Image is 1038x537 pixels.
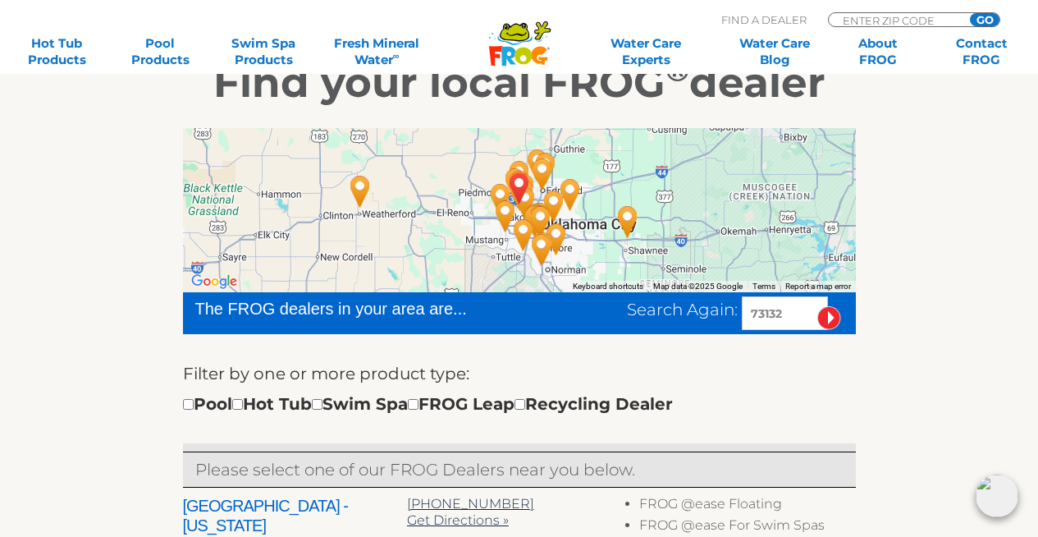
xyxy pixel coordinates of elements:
[519,143,556,187] div: Oasis Pools & Spas - 11 miles away.
[817,306,841,330] input: Submit
[581,35,711,68] a: Water CareExperts
[195,296,526,321] div: The FROG dealers in your area are...
[501,154,538,199] div: Galaxy Home Recreation - North OKC - 4 miles away.
[505,172,542,217] div: Leisure Time Pools & Spas - 3 miles away.
[496,162,534,206] div: Family Leisure - Oklahoma City - 2 miles away.
[521,196,559,241] div: Leisure Time Pools & Spas - South - 14 miles away.
[120,35,200,68] a: PoolProducts
[970,13,999,26] input: GO
[187,271,241,292] a: Open this area in Google Maps (opens a new window)
[517,197,555,241] div: Leslie's Poolmart, Inc. # 432 - 13 miles away.
[393,50,400,62] sup: ∞
[535,184,573,228] div: Leslie's Poolmart, Inc. # 760 - 15 miles away.
[752,282,775,291] a: Terms (opens in new tab)
[524,152,561,196] div: Perfect My Home - Edmond - 10 miles away.
[501,164,538,209] div: Aqua Haven - Oklahoma City - 1 miles away.
[327,35,428,68] a: Fresh MineralWater∞
[639,496,855,517] li: FROG @ease Floating
[653,282,743,291] span: Map data ©2025 Google
[609,200,647,244] div: Crystal Clear Pools - 43 miles away.
[223,35,304,68] a: Swim SpaProducts
[524,226,562,270] div: Signature Pool & Patio LLC - 24 miles away.
[841,13,952,27] input: Zip Code Form
[785,282,851,291] a: Report a map error
[341,169,379,213] div: Hoffman Pools & Spas - 60 miles away.
[501,166,538,210] div: OKC, OK 73132
[187,271,241,292] img: Google
[941,35,1022,68] a: ContactFROG
[537,217,575,261] div: Spartan Pool & Patio - 24 miles away.
[627,300,738,319] span: Search Again:
[183,360,469,387] label: Filter by one or more product type:
[482,177,519,222] div: Leslie's Poolmart, Inc. # 694 - 8 miles away.
[573,281,643,292] button: Keyboard shortcuts
[195,457,844,483] p: Please select one of our FROG Dealers near you below.
[521,199,559,243] div: Country Leisure Manufacturing - 15 miles away.
[976,475,1018,517] img: openIcon
[506,181,544,225] div: Galaxy Home Recreation - South OKC - 6 miles away.
[16,35,97,68] a: Hot TubProducts
[407,496,534,512] a: [PHONE_NUMBER]
[838,35,918,68] a: AboutFROG
[551,172,589,217] div: Leslie's Poolmart, Inc. # 882 - 19 miles away.
[505,168,543,212] div: Leslie's Poolmart, Inc. # 32 - 2 miles away.
[721,12,807,27] p: Find A Dealer
[183,391,673,417] div: Pool Hot Tub Swim Spa FROG Leap Recycling Dealer
[505,213,542,257] div: Leslie's Poolmart, Inc. # 878 - 18 miles away.
[522,200,560,244] div: Bullfrog Spas of OKC - 15 miles away.
[407,512,509,528] a: Get Directions »
[527,146,565,190] div: Leslie's Poolmart Inc # 269 - 12 miles away.
[523,227,560,272] div: Leslie's Poolmart, Inc. # 311 - 25 miles away.
[734,35,815,68] a: Water CareBlog
[487,194,524,238] div: Leslie's Poolmart, Inc. # 1072 - 12 miles away.
[15,58,1024,108] h2: Find your local FROG dealer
